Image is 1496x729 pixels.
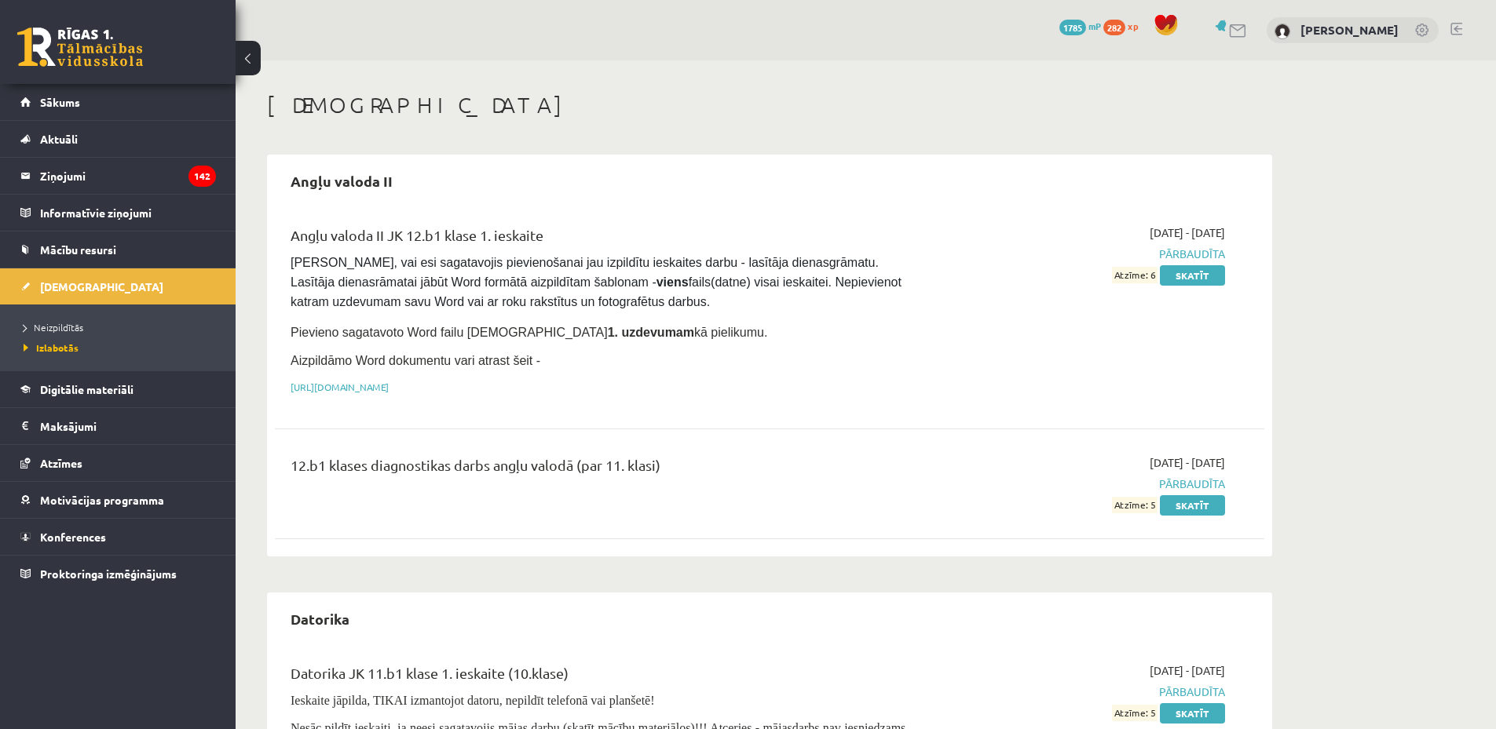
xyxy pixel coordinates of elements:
div: Datorika JK 11.b1 klase 1. ieskaite (10.klase) [291,662,905,691]
strong: 1. uzdevumam [608,326,694,339]
a: [DEMOGRAPHIC_DATA] [20,268,216,304]
a: Sākums [20,84,216,120]
span: [PERSON_NAME], vai esi sagatavojis pievienošanai jau izpildītu ieskaites darbu - lasītāja dienasg... [291,256,905,308]
a: Rīgas 1. Tālmācības vidusskola [17,27,143,67]
i: 142 [188,166,216,187]
a: Proktoringa izmēģinājums [20,556,216,592]
a: [URL][DOMAIN_NAME] [291,381,389,393]
span: Proktoringa izmēģinājums [40,567,177,581]
span: 282 [1103,20,1125,35]
h2: Datorika [275,600,365,637]
span: xp [1128,20,1138,32]
span: Pārbaudīta [929,683,1225,700]
span: [DEMOGRAPHIC_DATA] [40,279,163,293]
a: 1785 mP [1059,20,1101,32]
span: [DATE] - [DATE] [1150,662,1225,679]
span: Aizpildāmo Word dokumentu vari atrast šeit - [291,354,540,367]
a: Konferences [20,519,216,555]
a: Skatīt [1160,265,1225,286]
a: Mācību resursi [20,231,216,268]
legend: Ziņojumi [40,158,216,194]
a: Informatīvie ziņojumi [20,195,216,231]
span: Pārbaudīta [929,476,1225,492]
img: Estere Driba [1275,24,1290,39]
span: Pievieno sagatavoto Word failu [DEMOGRAPHIC_DATA] kā pielikumu. [291,326,767,339]
h2: Angļu valoda II [275,162,408,199]
legend: Informatīvie ziņojumi [40,195,216,231]
a: Maksājumi [20,408,216,444]
a: [PERSON_NAME] [1300,22,1399,38]
a: 282 xp [1103,20,1146,32]
span: 1785 [1059,20,1086,35]
a: Izlabotās [24,341,220,355]
span: Atzīme: 5 [1112,705,1158,721]
a: Motivācijas programma [20,482,216,518]
span: Mācību resursi [40,242,116,257]
span: Motivācijas programma [40,493,164,507]
span: Neizpildītās [24,321,83,334]
a: Skatīt [1160,495,1225,516]
span: Sākums [40,95,80,109]
h1: [DEMOGRAPHIC_DATA] [267,92,1272,118]
span: Digitālie materiāli [40,382,134,396]
a: Ziņojumi142 [20,158,216,194]
span: Atzīmes [40,456,82,470]
a: Skatīt [1160,703,1225,724]
span: Aktuāli [40,132,78,146]
a: Digitālie materiāli [20,371,216,407]
a: Aktuāli [20,121,216,157]
span: Izlabotās [24,341,79,354]
span: Pārbaudīta [929,246,1225,262]
span: mP [1088,20,1101,32]
div: Angļu valoda II JK 12.b1 klase 1. ieskaite [291,224,905,253]
span: [DATE] - [DATE] [1150,224,1225,241]
a: Atzīmes [20,445,216,481]
a: Neizpildītās [24,320,220,334]
legend: Maksājumi [40,408,216,444]
span: Ieskaite jāpilda, TIKAI izmantojot datoru, nepildīt telefonā vai planšetē! [291,694,655,707]
span: Atzīme: 6 [1112,267,1158,283]
span: Atzīme: 5 [1112,497,1158,513]
strong: viens [657,275,689,289]
span: [DATE] - [DATE] [1150,454,1225,471]
span: Konferences [40,530,106,544]
div: 12.b1 klases diagnostikas darbs angļu valodā (par 11. klasi) [291,454,905,483]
